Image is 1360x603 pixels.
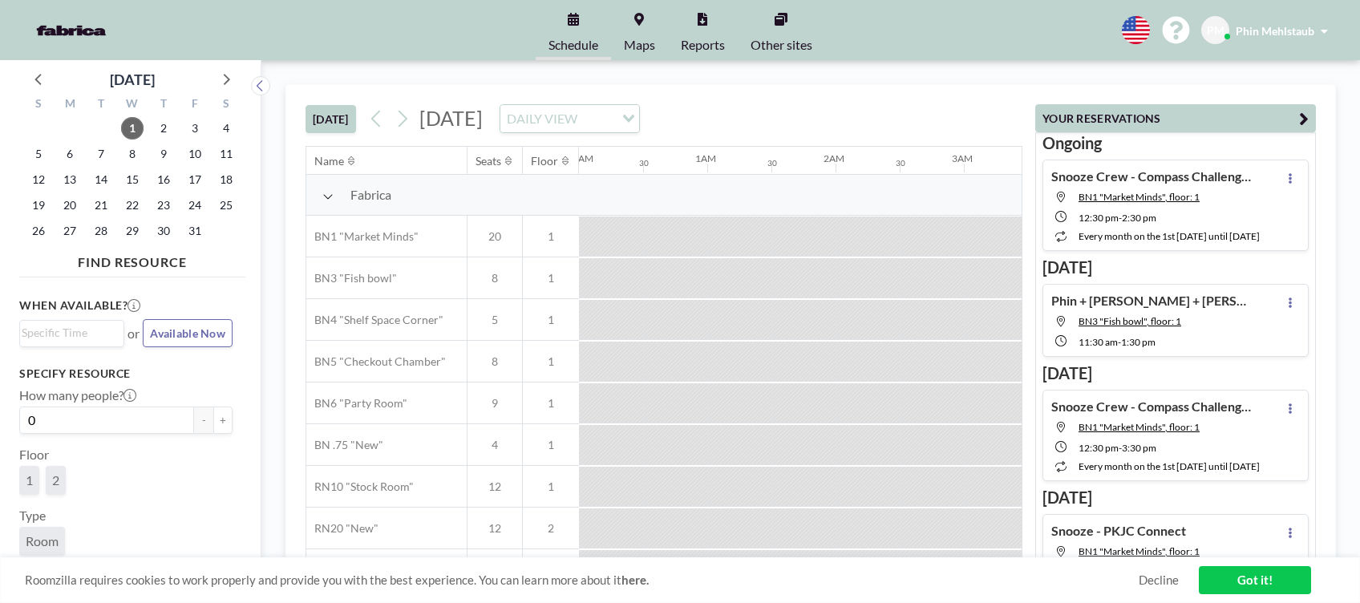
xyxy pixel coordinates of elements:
div: T [86,95,117,115]
div: F [179,95,210,115]
h3: Ongoing [1042,133,1309,153]
div: 3AM [952,152,973,164]
span: BN1 "Market Minds", floor: 1 [1079,421,1200,433]
div: S [210,95,241,115]
span: 1:30 PM [1121,336,1156,348]
span: 8 [467,271,522,285]
div: [DATE] [110,68,155,91]
span: Tuesday, October 21, 2025 [90,194,112,217]
span: 2 [52,472,59,488]
span: every month on the 1st [DATE] until [DATE] [1079,230,1260,242]
div: Name [314,154,344,168]
span: RN20 "New" [306,521,378,536]
button: + [213,407,233,434]
span: - [1119,212,1122,224]
span: BN4 "Shelf Space Corner" [306,313,443,327]
span: Roomzilla requires cookies to work properly and provide you with the best experience. You can lea... [25,573,1139,588]
span: 1 [523,229,579,244]
span: Tuesday, October 28, 2025 [90,220,112,242]
span: 11:30 AM [1079,336,1118,348]
button: [DATE] [306,105,356,133]
span: Available Now [150,326,225,340]
div: 30 [639,158,649,168]
span: Friday, October 17, 2025 [184,168,206,191]
span: 1 [523,271,579,285]
span: Sunday, October 26, 2025 [27,220,50,242]
span: Saturday, October 4, 2025 [215,117,237,140]
span: Friday, October 31, 2025 [184,220,206,242]
span: BN1 "Market Minds", floor: 1 [1079,191,1200,203]
div: 2AM [824,152,844,164]
span: Other sites [751,38,812,51]
button: - [194,407,213,434]
span: 12:30 PM [1079,212,1119,224]
span: or [127,326,140,342]
span: Friday, October 10, 2025 [184,143,206,165]
h4: Snooze Crew - Compass Challenge Connect [1051,168,1252,184]
span: 5 [467,313,522,327]
span: BN .75 "New" [306,438,383,452]
span: Wednesday, October 29, 2025 [121,220,144,242]
span: Monday, October 13, 2025 [59,168,81,191]
span: 1 [523,438,579,452]
div: Seats [476,154,501,168]
div: T [148,95,179,115]
h4: Snooze - PKJC Connect [1051,523,1186,539]
span: Maps [624,38,655,51]
span: - [1118,336,1121,348]
input: Search for option [22,324,115,342]
span: 1 [523,480,579,494]
span: PM [1207,23,1224,38]
label: How many people? [19,387,136,403]
span: 9 [467,396,522,411]
span: 1 [523,313,579,327]
span: 12 [467,480,522,494]
h4: Snooze Crew - Compass Challenge Connect [1051,399,1252,415]
div: Floor [531,154,558,168]
h3: Specify resource [19,366,233,381]
span: Monday, October 20, 2025 [59,194,81,217]
div: 30 [896,158,905,168]
span: Tuesday, October 14, 2025 [90,168,112,191]
span: 3:30 PM [1122,442,1156,454]
span: Sunday, October 12, 2025 [27,168,50,191]
a: here. [621,573,649,587]
span: Friday, October 3, 2025 [184,117,206,140]
span: Tuesday, October 7, 2025 [90,143,112,165]
span: 2 [523,521,579,536]
div: Search for option [20,321,123,345]
span: Monday, October 6, 2025 [59,143,81,165]
h3: [DATE] [1042,363,1309,383]
span: 1 [26,472,33,488]
span: Wednesday, October 15, 2025 [121,168,144,191]
span: BN1 "Market Minds", floor: 1 [1079,545,1200,557]
div: M [55,95,86,115]
span: Saturday, October 11, 2025 [215,143,237,165]
span: BN6 "Party Room" [306,396,407,411]
h4: FIND RESOURCE [19,248,245,270]
span: BN5 "Checkout Chamber" [306,354,446,369]
span: 12 [467,521,522,536]
span: Friday, October 24, 2025 [184,194,206,217]
span: Thursday, October 2, 2025 [152,117,175,140]
span: Sunday, October 5, 2025 [27,143,50,165]
span: - [1119,442,1122,454]
a: Got it! [1199,566,1311,594]
span: Wednesday, October 1, 2025 [121,117,144,140]
span: Thursday, October 16, 2025 [152,168,175,191]
span: Thursday, October 30, 2025 [152,220,175,242]
span: Room [26,533,59,548]
span: DAILY VIEW [504,108,581,129]
label: Type [19,508,46,524]
span: 4 [467,438,522,452]
div: W [117,95,148,115]
span: Thursday, October 23, 2025 [152,194,175,217]
span: Reports [681,38,725,51]
span: 12:30 PM [1079,442,1119,454]
div: S [23,95,55,115]
span: 2:30 PM [1122,212,1156,224]
button: Available Now [143,319,233,347]
span: Saturday, October 18, 2025 [215,168,237,191]
span: 1 [523,396,579,411]
span: Sunday, October 19, 2025 [27,194,50,217]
